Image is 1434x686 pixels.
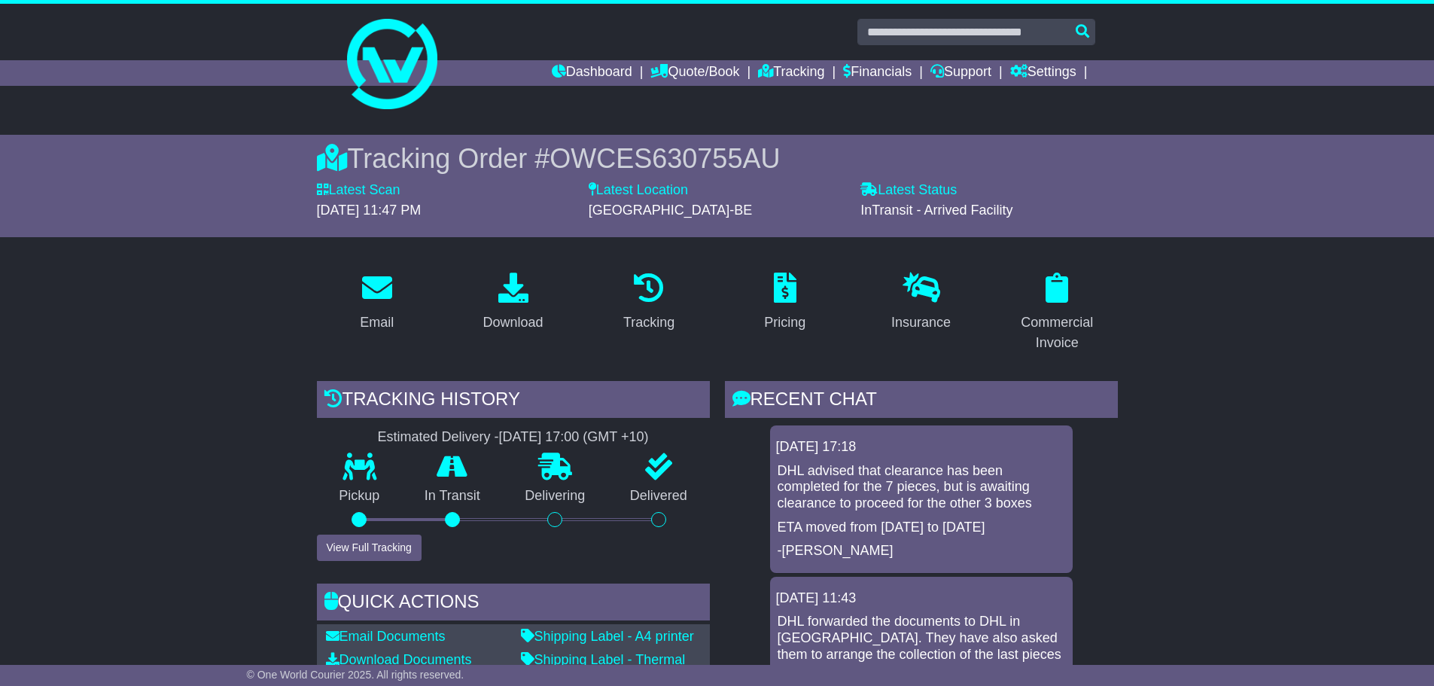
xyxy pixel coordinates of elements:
label: Latest Scan [317,182,400,199]
div: Email [360,313,394,333]
div: Tracking [623,313,674,333]
p: Delivering [503,488,608,505]
p: In Transit [402,488,503,505]
div: Download [483,313,543,333]
a: Settings [1010,60,1076,86]
p: DHL advised that clearance has been completed for the 7 pieces, but is awaiting clearance to proc... [778,463,1065,512]
a: Shipping Label - Thermal printer [521,652,686,684]
a: Download Documents [326,652,472,667]
div: Commercial Invoice [1006,313,1108,353]
a: Tracking [613,267,684,338]
span: OWCES630755AU [550,143,780,174]
a: Support [930,60,991,86]
div: Tracking history [317,381,710,422]
span: © One World Courier 2025. All rights reserved. [247,669,464,681]
p: -[PERSON_NAME] [778,543,1065,559]
div: Insurance [891,313,951,333]
a: Email [350,267,403,338]
a: Quote/Book [650,60,739,86]
div: [DATE] 17:00 (GMT +10) [499,429,649,446]
div: Pricing [764,313,805,333]
a: Commercial Invoice [997,267,1118,358]
a: Dashboard [552,60,632,86]
label: Latest Location [589,182,688,199]
div: RECENT CHAT [725,381,1118,422]
span: [DATE] 11:47 PM [317,203,422,218]
p: ETA moved from [DATE] to [DATE] [778,520,1065,536]
span: [GEOGRAPHIC_DATA]-BE [589,203,752,218]
div: Quick Actions [317,584,710,624]
a: Email Documents [326,629,446,644]
button: View Full Tracking [317,535,422,561]
a: Download [473,267,553,338]
p: Delivered [607,488,710,505]
a: Tracking [758,60,824,86]
div: [DATE] 11:43 [776,590,1067,607]
div: Estimated Delivery - [317,429,710,446]
a: Financials [843,60,912,86]
p: Pickup [317,488,403,505]
span: InTransit - Arrived Facility [860,203,1012,218]
label: Latest Status [860,182,957,199]
div: [DATE] 17:18 [776,439,1067,456]
a: Insurance [881,267,961,338]
a: Pricing [754,267,815,338]
div: Tracking Order # [317,142,1118,175]
a: Shipping Label - A4 printer [521,629,694,644]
